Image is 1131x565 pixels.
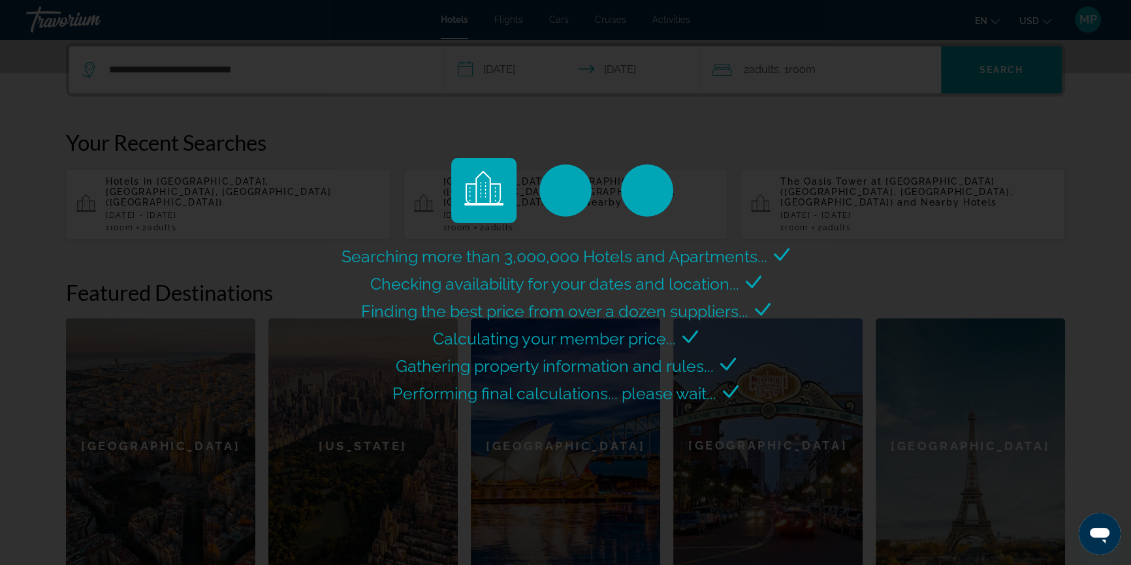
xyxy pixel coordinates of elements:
span: Gathering property information and rules... [396,356,714,376]
span: Finding the best price from over a dozen suppliers... [361,301,748,321]
iframe: Button to launch messaging window [1079,513,1121,555]
span: Performing final calculations... please wait... [392,384,716,403]
span: Calculating your member price... [433,329,676,348]
span: Checking availability for your dates and location... [370,274,739,294]
span: Searching more than 3,000,000 Hotels and Apartments... [342,247,767,266]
